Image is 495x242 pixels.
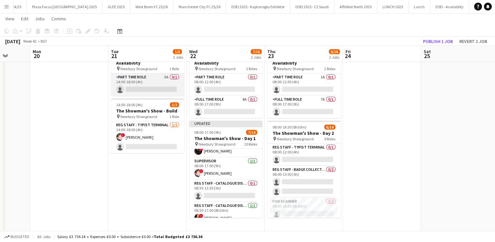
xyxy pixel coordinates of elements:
span: 24 [345,52,351,60]
app-card-role: Full Time Role8A0/108:00-17:00 (9h) [189,96,262,118]
div: Updated [189,121,262,126]
span: Newbury Showground [277,136,314,141]
button: DSEI - Availabilty [430,0,469,13]
span: ! [199,169,203,173]
span: 7/16 [251,49,262,54]
span: Newbury Showground [199,66,236,71]
span: Total Budgeted £3 736.34 [154,234,202,239]
app-card-role: Reg Staff - Badge Collection0/208:00-13:00 (5h) [267,166,341,198]
div: 2 Jobs [251,55,261,60]
span: 1/2 [170,102,179,107]
button: West Brom FC 25/26 [130,0,173,13]
span: 21 [110,52,118,60]
span: Week 42 [22,39,38,44]
span: 2 Roles [246,66,257,71]
span: 7/14 [246,130,257,135]
button: Budgeted [3,233,30,240]
span: 25 [423,52,431,60]
span: 22 [188,52,198,60]
span: View [5,16,14,22]
button: DSEI 2025 - Kaptanoglu Exhibitor [226,0,290,13]
span: 20 [32,52,41,60]
app-card-role: Reg Staff - Typist Terminal1/214:00-18:00 (4h)![PERSON_NAME] [111,121,184,153]
span: Newbury Showground [277,66,314,71]
span: Newbury Showground [120,114,157,119]
span: ! [199,147,203,151]
app-card-role: Reg Staff - Catalogue Distribution1/108:30-17:00 (8h30m)![PERSON_NAME] [189,202,262,224]
app-card-role: Part Time Role0/108:00-12:00 (4h) [189,73,262,96]
div: BST [41,39,47,44]
app-job-card: 14:00-18:00 (4h)0/1The Showman's Show - Availability Newbury Showground1 RolePart Time Role5A0/11... [111,45,184,96]
button: Publish 1 job [420,37,455,46]
div: 2 Jobs [329,55,340,60]
span: Mon [33,49,41,54]
span: 1 Role [169,114,179,119]
span: Thu [267,49,275,54]
span: Sat [424,49,431,54]
span: Edit [21,16,28,22]
span: Newbury Showground [199,142,236,147]
span: Newbury Showground [120,66,157,71]
span: 6/16 [329,49,340,54]
span: All jobs [36,234,52,239]
app-card-role: Full Time Role7A0/108:00-17:00 (9h) [267,96,341,118]
app-card-role: Part Time Role5A0/114:00-18:00 (4h) [111,73,184,96]
button: Plasa Focus [GEOGRAPHIC_DATA] 2025 [27,0,102,13]
span: Comms [51,16,66,22]
app-job-card: Updated08:00-17:00 (9h)7/14The Showman's Show - Day 1 Newbury Showground10 RolesReg Staff - Typis... [189,121,262,218]
span: 9 Roles [324,136,335,141]
app-card-role: Part Time Role1A0/108:00-12:00 (4h) [267,73,341,96]
button: LUNCH 2025 [377,0,409,13]
button: Revert 1 job [457,37,490,46]
h3: The Showman's Show - Day 2 [267,130,341,136]
app-job-card: 14:00-18:00 (4h)1/2The Showman's Show - Build Newbury Showground1 RoleReg Staff - Typist Terminal... [111,98,184,153]
h3: The Showman's Show - Build [111,108,184,114]
app-job-card: 08:00-16:30 (8h30m)6/14The Showman's Show - Day 2 Newbury Showground9 RolesReg Staff - Typist Ter... [267,121,341,218]
span: 2 Roles [324,66,335,71]
span: Budgeted [10,234,29,239]
a: Comms [49,14,69,23]
span: 14:00-18:00 (4h) [116,102,143,107]
span: 08:00-17:00 (9h) [194,130,221,135]
app-card-role: Reg Staff - Typist Terminal0/108:00-12:00 (4h) [267,144,341,166]
h3: The Showman's Show - Day 1 [189,135,262,141]
div: 2 Jobs [173,55,183,60]
span: 08:00-16:30 (8h30m) [273,125,307,130]
span: 1 Role [169,66,179,71]
app-card-role: Reg Staff - Catalogue Distribution0/108:30-13:30 (5h) [189,180,262,202]
span: Tue [111,49,118,54]
div: [DATE] [5,38,20,45]
span: Fri [345,49,351,54]
span: 1/3 [173,49,182,54]
button: Manchester City FC 25/26 [173,0,226,13]
button: Affilifest North 2025 [334,0,377,13]
span: 6/14 [324,125,335,130]
button: Lunch [409,0,430,13]
span: Jobs [35,16,45,22]
span: ! [199,214,203,218]
span: ! [121,133,125,137]
app-job-card: 08:00-17:00 (9h)0/2The Showman's Show - Availability Newbury Showground2 RolesPart Time Role0/108... [189,45,262,118]
app-card-role: FOH Scanner0/208:00-16:30 (8h30m) [267,198,341,230]
div: Salary £3 736.34 + Expenses £0.00 + Subsistence £0.00 = [57,234,202,239]
app-job-card: 08:00-17:00 (9h)0/2The Showman's Show - Availability Newbury Showground2 RolesPart Time Role1A0/1... [267,45,341,118]
span: 10 Roles [244,142,257,147]
a: View [3,14,17,23]
a: Jobs [32,14,47,23]
button: GLEE 2025 [102,0,130,13]
a: Edit [18,14,31,23]
span: 23 [266,52,275,60]
button: DSEI 2025 - C2 Saudi [290,0,334,13]
span: Wed [189,49,198,54]
app-card-role: Supervisor1/108:00-17:00 (9h)![PERSON_NAME] [189,157,262,180]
